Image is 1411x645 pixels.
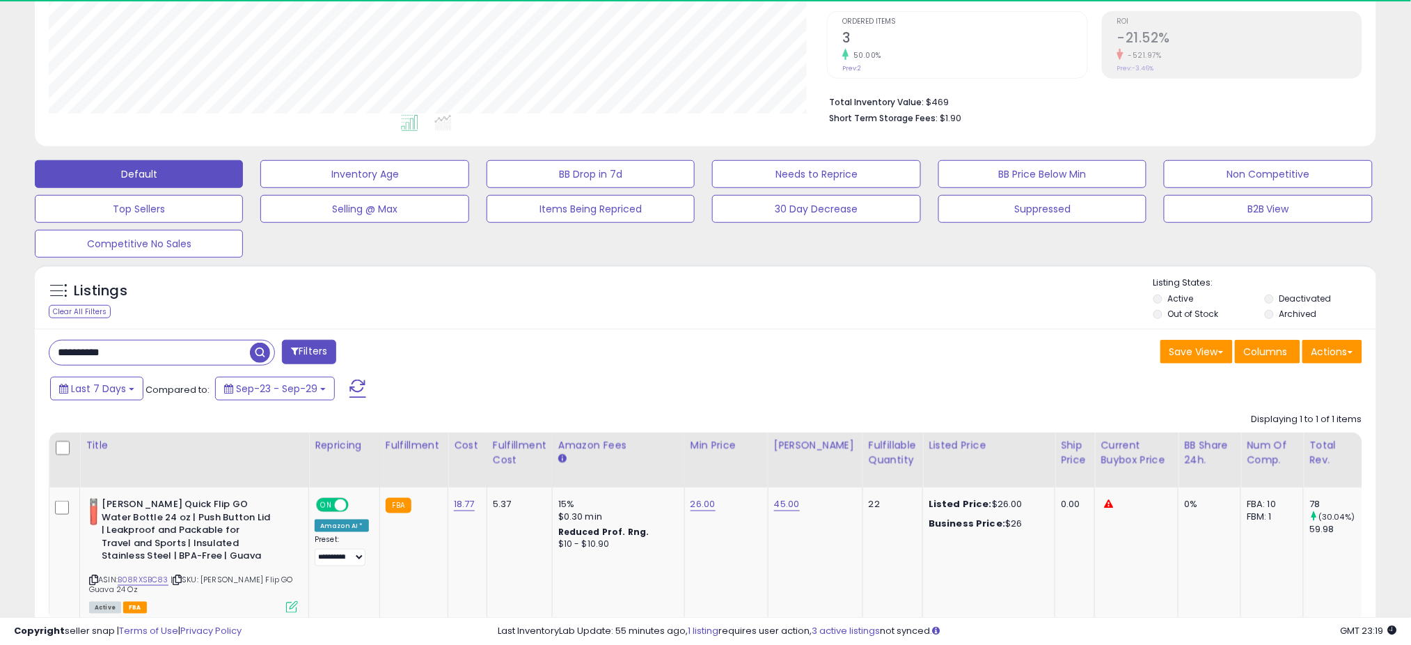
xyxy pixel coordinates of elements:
div: Fulfillment [386,438,442,453]
div: Listed Price [929,438,1049,453]
div: Ship Price [1061,438,1089,467]
button: Competitive No Sales [35,230,243,258]
button: Selling @ Max [260,195,468,223]
span: Sep-23 - Sep-29 [236,382,317,396]
p: Listing States: [1153,277,1376,290]
a: 3 active listings [812,624,880,637]
small: Amazon Fees. [558,453,567,465]
div: 15% [558,498,674,511]
div: Fulfillable Quantity [869,438,917,467]
div: Fulfillment Cost [493,438,546,467]
label: Archived [1279,308,1316,320]
a: Terms of Use [119,624,178,637]
div: FBA: 10 [1247,498,1293,511]
div: $26 [929,518,1044,530]
div: 78 [1309,498,1366,511]
h2: -21.52% [1117,30,1362,49]
div: 0.00 [1061,498,1084,511]
span: OFF [347,499,369,511]
button: Non Competitive [1164,160,1372,188]
div: 5.37 [493,498,542,511]
a: 1 listing [688,624,718,637]
small: FBA [386,498,411,513]
label: Deactivated [1279,293,1331,304]
span: FBA [123,602,147,614]
div: Amazon AI * [315,520,369,532]
small: -521.97% [1124,50,1162,61]
a: B08RXSBC83 [118,574,168,586]
small: 50.00% [849,50,881,61]
label: Out of Stock [1168,308,1219,320]
span: Ordered Items [842,18,1087,26]
a: 26.00 [691,497,716,511]
span: $1.90 [940,111,961,125]
div: 0% [1184,498,1230,511]
button: Actions [1302,340,1362,364]
button: 30 Day Decrease [712,195,920,223]
span: | SKU: [PERSON_NAME] Flip GO Guava 24 Oz [89,574,293,595]
div: Repricing [315,438,374,453]
small: (30.04%) [1318,511,1355,522]
b: Listed Price: [929,497,992,511]
img: 31w1LgjWJ1L._SL40_.jpg [89,498,98,526]
b: Short Term Storage Fees: [829,112,938,124]
div: $10 - $10.90 [558,538,674,550]
div: Current Buybox Price [1101,438,1172,467]
li: $469 [829,93,1352,109]
a: 45.00 [774,497,800,511]
button: Items Being Repriced [487,195,695,223]
button: Columns [1235,340,1300,364]
div: Displaying 1 to 1 of 1 items [1252,413,1362,426]
div: $0.30 min [558,511,674,523]
div: Clear All Filters [49,305,111,318]
div: BB Share 24h. [1184,438,1235,467]
b: Reduced Prof. Rng. [558,526,649,538]
button: Needs to Reprice [712,160,920,188]
span: All listings currently available for purchase on Amazon [89,602,121,614]
button: B2B View [1164,195,1372,223]
button: Save View [1160,340,1233,364]
strong: Copyright [14,624,65,637]
button: Suppressed [938,195,1146,223]
div: FBM: 1 [1247,511,1293,523]
div: [PERSON_NAME] [774,438,857,453]
div: Cost [454,438,481,453]
h5: Listings [74,281,127,301]
button: Inventory Age [260,160,468,188]
label: Active [1168,293,1194,304]
button: Filters [282,340,336,364]
div: 59.98 [1309,523,1366,536]
button: Default [35,160,243,188]
b: Business Price: [929,517,1005,530]
div: Preset: [315,535,369,566]
button: BB Price Below Min [938,160,1146,188]
span: 2025-10-7 23:19 GMT [1341,624,1397,637]
span: Columns [1244,345,1288,359]
b: Total Inventory Value: [829,96,924,108]
button: Last 7 Days [50,377,143,401]
button: BB Drop in 7d [487,160,695,188]
span: Last 7 Days [71,382,126,396]
span: ROI [1117,18,1362,26]
small: Prev: 2 [842,64,861,72]
a: Privacy Policy [180,624,242,637]
div: Last InventoryLab Update: 55 minutes ago, requires user action, not synced. [498,625,1397,638]
span: ON [317,499,335,511]
div: 22 [869,498,912,511]
div: Total Rev. [1309,438,1360,467]
div: Title [86,438,303,453]
div: Amazon Fees [558,438,679,453]
div: Num of Comp. [1247,438,1298,467]
div: seller snap | | [14,625,242,638]
a: 18.77 [454,497,475,511]
span: Compared to: [145,383,210,396]
small: Prev: -3.46% [1117,64,1154,72]
h2: 3 [842,30,1087,49]
button: Sep-23 - Sep-29 [215,377,335,401]
div: $26.00 [929,498,1044,511]
b: [PERSON_NAME] Quick Flip GO Water Bottle 24 oz | Push Button Lid | Leakproof and Packable for Tra... [102,498,271,566]
button: Top Sellers [35,195,243,223]
div: Min Price [691,438,762,453]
